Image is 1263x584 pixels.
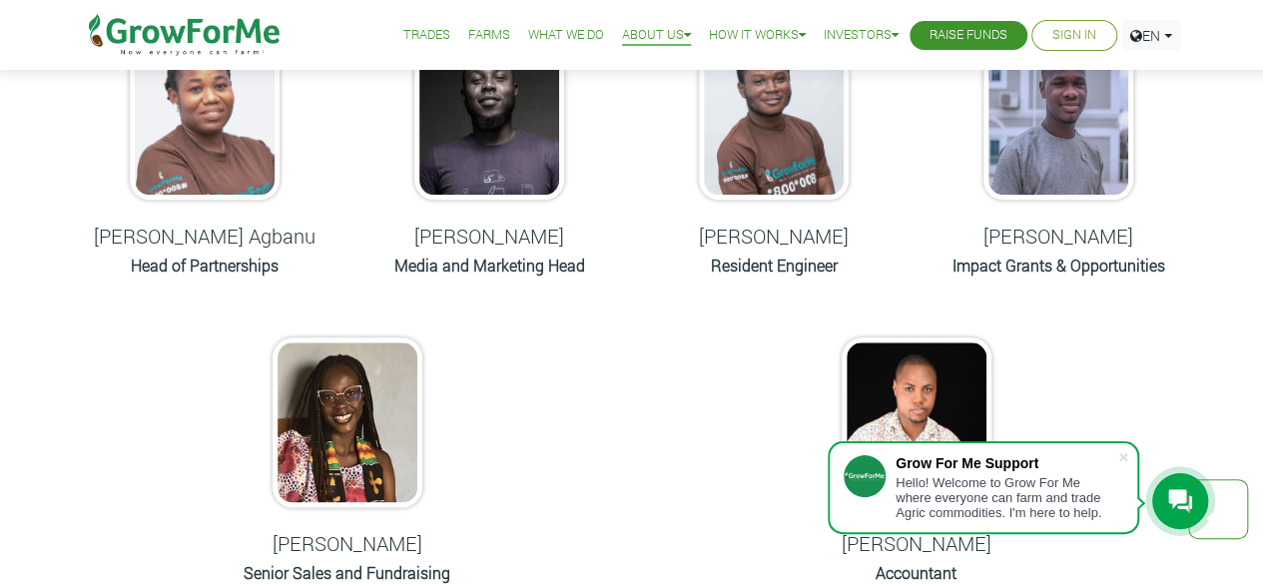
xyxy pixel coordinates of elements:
h6: Head of Partnerships [88,256,322,275]
img: growforme image [983,30,1133,200]
a: EN [1121,20,1181,51]
a: Farms [468,25,510,46]
h5: [PERSON_NAME] Agbanu [88,224,322,248]
h5: [PERSON_NAME] [230,531,464,555]
h5: [PERSON_NAME] [657,224,892,248]
a: Investors [824,25,899,46]
h5: [PERSON_NAME] [799,531,1033,555]
h6: Accountant [799,563,1033,582]
img: growforme image [130,30,280,200]
h6: Senior Sales and Fundraising [230,563,464,582]
a: Raise Funds [930,25,1007,46]
a: Sign In [1052,25,1096,46]
h6: Resident Engineer [657,256,892,275]
div: Hello! Welcome to Grow For Me where everyone can farm and trade Agric commodities. I'm here to help. [896,475,1117,520]
img: growforme image [842,337,991,507]
img: growforme image [273,337,422,507]
a: What We Do [528,25,604,46]
div: Grow For Me Support [896,455,1117,471]
a: About Us [622,25,691,46]
a: How it Works [709,25,806,46]
h5: [PERSON_NAME] [942,224,1176,248]
img: growforme image [699,30,849,200]
h6: Impact Grants & Opportunities [942,256,1176,275]
h6: Media and Marketing Head [372,256,607,275]
a: Trades [403,25,450,46]
img: growforme image [414,30,564,200]
h5: [PERSON_NAME] [372,224,607,248]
